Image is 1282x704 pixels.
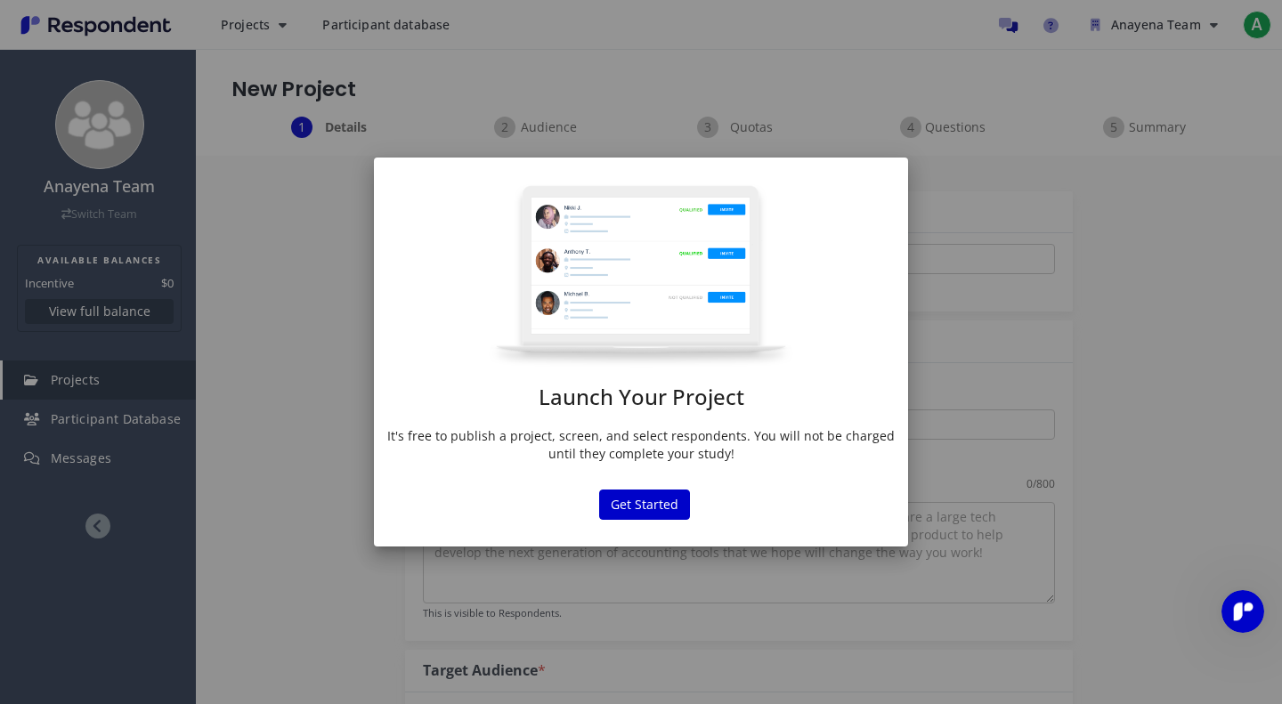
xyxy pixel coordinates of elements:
md-dialog: Launch Your ... [374,158,908,546]
p: It's free to publish a project, screen, and select respondents. You will not be charged until the... [387,427,895,463]
h1: Launch Your Project [387,385,895,409]
iframe: Intercom live chat [1221,590,1264,633]
img: project-modal.png [489,184,793,368]
button: Get Started [599,490,690,520]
